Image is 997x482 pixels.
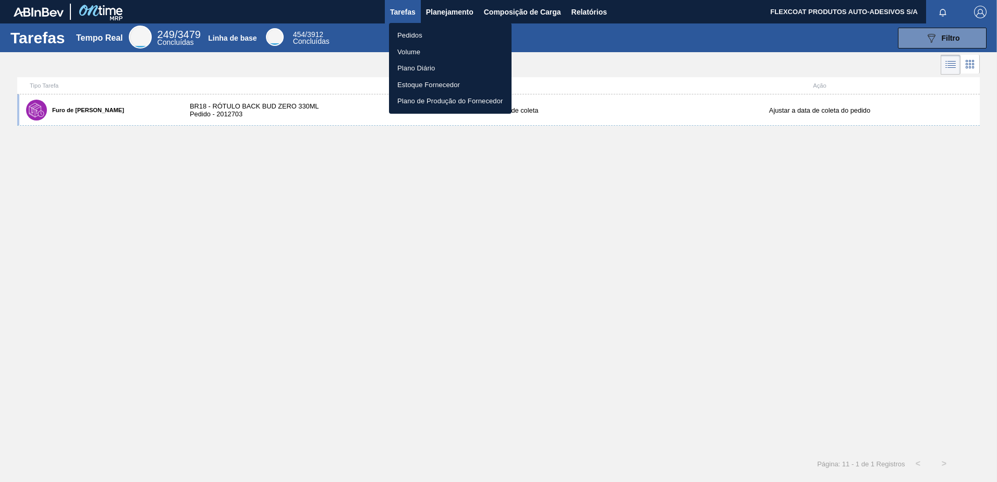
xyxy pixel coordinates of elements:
a: Plano Diário [389,60,512,77]
a: Pedidos [389,27,512,44]
a: Volume [389,44,512,61]
a: Estoque Fornecedor [389,77,512,93]
a: Plano de Produção do Fornecedor [389,93,512,110]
